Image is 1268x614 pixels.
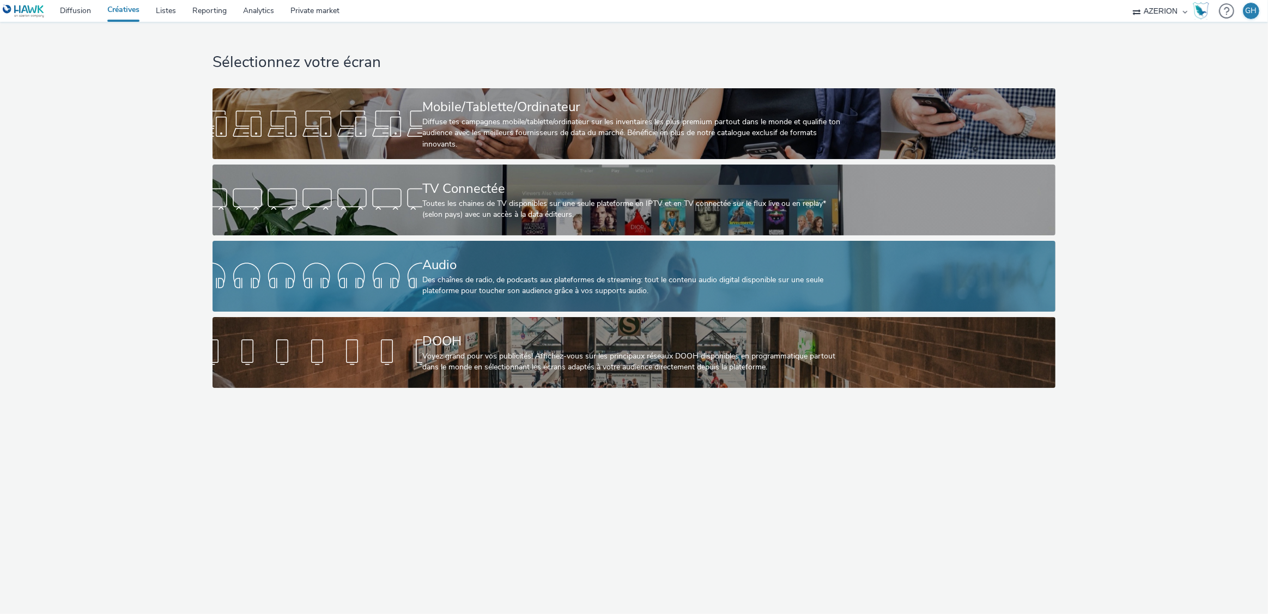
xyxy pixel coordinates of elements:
img: undefined Logo [3,4,45,18]
div: Voyez grand pour vos publicités! Affichez-vous sur les principaux réseaux DOOH disponibles en pro... [422,351,841,373]
div: TV Connectée [422,179,841,198]
a: Mobile/Tablette/OrdinateurDiffuse tes campagnes mobile/tablette/ordinateur sur les inventaires le... [213,88,1055,159]
div: GH [1246,3,1257,19]
div: Des chaînes de radio, de podcasts aux plateformes de streaming: tout le contenu audio digital dis... [422,275,841,297]
img: Hawk Academy [1193,2,1209,20]
div: Diffuse tes campagnes mobile/tablette/ordinateur sur les inventaires les plus premium partout dan... [422,117,841,150]
div: Mobile/Tablette/Ordinateur [422,98,841,117]
a: TV ConnectéeToutes les chaines de TV disponibles sur une seule plateforme en IPTV et en TV connec... [213,165,1055,235]
a: AudioDes chaînes de radio, de podcasts aux plateformes de streaming: tout le contenu audio digita... [213,241,1055,312]
a: DOOHVoyez grand pour vos publicités! Affichez-vous sur les principaux réseaux DOOH disponibles en... [213,317,1055,388]
div: Toutes les chaines de TV disponibles sur une seule plateforme en IPTV et en TV connectée sur le f... [422,198,841,221]
a: Hawk Academy [1193,2,1214,20]
div: DOOH [422,332,841,351]
h1: Sélectionnez votre écran [213,52,1055,73]
div: Audio [422,256,841,275]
